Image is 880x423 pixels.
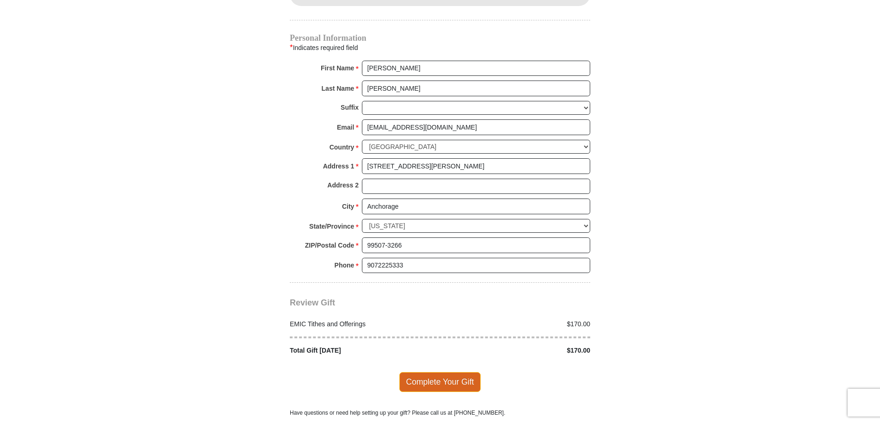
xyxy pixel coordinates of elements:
strong: City [342,200,354,213]
strong: Country [330,141,354,154]
div: $170.00 [440,319,595,329]
strong: ZIP/Postal Code [305,239,354,252]
strong: Phone [335,259,354,272]
div: Total Gift [DATE] [285,346,440,355]
div: $170.00 [440,346,595,355]
strong: Suffix [341,101,359,114]
strong: Email [337,121,354,134]
span: Review Gift [290,298,335,307]
strong: Address 1 [323,160,354,173]
h4: Personal Information [290,34,590,42]
span: Complete Your Gift [399,372,481,392]
strong: Last Name [322,82,354,95]
strong: Address 2 [327,179,359,192]
strong: State/Province [309,220,354,233]
div: EMIC Tithes and Offerings [285,319,440,329]
strong: First Name [321,62,354,75]
p: Have questions or need help setting up your gift? Please call us at [PHONE_NUMBER]. [290,409,590,417]
div: Indicates required field [290,42,590,54]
